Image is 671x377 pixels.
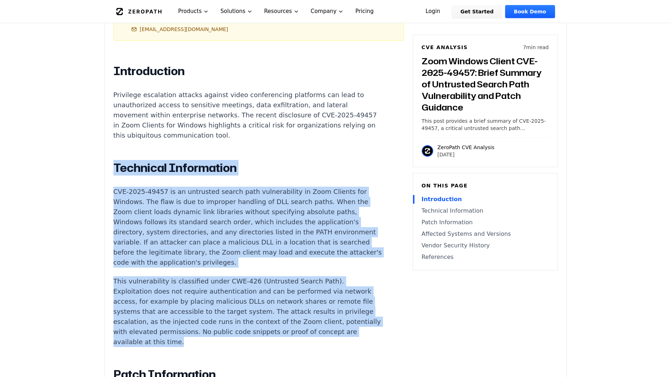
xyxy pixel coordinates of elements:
a: Book Demo [505,5,555,18]
p: [DATE] [438,151,495,158]
p: ZeroPath CVE Analysis [438,144,495,151]
p: CVE-2025-49457 is an untrusted search path vulnerability in Zoom Clients for Windows. The flaw is... [113,187,382,268]
h2: Introduction [113,64,382,78]
h6: On this page [422,182,549,189]
a: References [422,253,549,261]
a: [EMAIL_ADDRESS][DOMAIN_NAME] [131,26,228,33]
a: Technical Information [422,207,549,215]
p: Privilege escalation attacks against video conferencing platforms can lead to unauthorized access... [113,90,382,140]
a: Affected Systems and Versions [422,230,549,238]
img: ZeroPath CVE Analysis [422,145,433,157]
p: This post provides a brief summary of CVE-2025-49457, a critical untrusted search path vulnerabil... [422,117,549,132]
h2: Technical Information [113,161,382,175]
a: Introduction [422,195,549,204]
h6: CVE Analysis [422,44,468,51]
h3: Zoom Windows Client CVE-2025-49457: Brief Summary of Untrusted Search Path Vulnerability and Patc... [422,55,549,113]
a: Login [417,5,449,18]
a: Vendor Security History [422,241,549,250]
p: This vulnerability is classified under CWE-426 (Untrusted Search Path). Exploitation does not req... [113,276,382,347]
p: 7 min read [523,44,549,51]
a: Patch Information [422,218,549,227]
a: Get Started [452,5,502,18]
